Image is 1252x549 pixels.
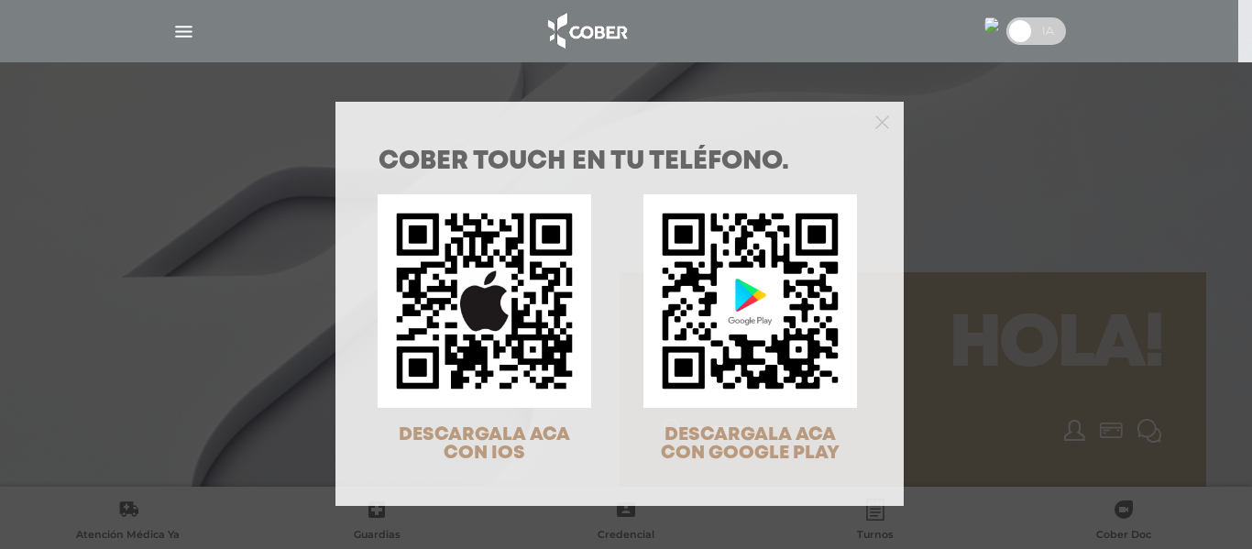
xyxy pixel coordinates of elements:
[875,113,889,129] button: Close
[661,426,840,462] span: DESCARGALA ACA CON GOOGLE PLAY
[378,194,591,408] img: qr-code
[643,194,857,408] img: qr-code
[399,426,570,462] span: DESCARGALA ACA CON IOS
[379,149,861,175] h1: COBER TOUCH en tu teléfono.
